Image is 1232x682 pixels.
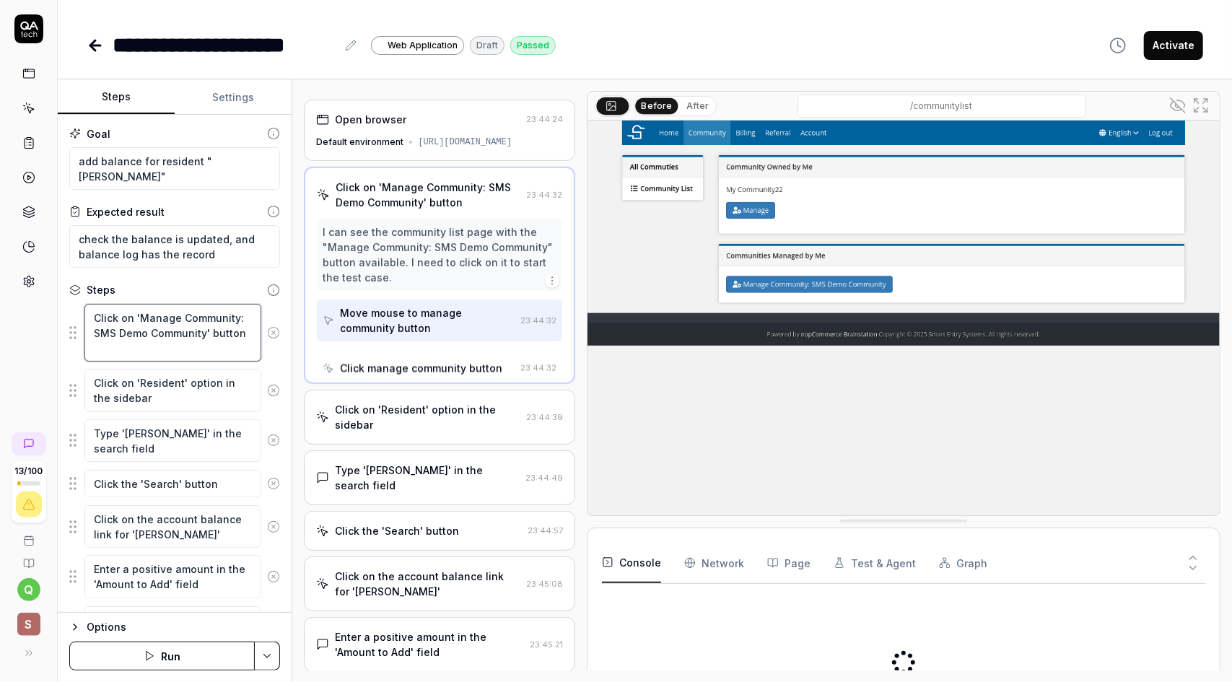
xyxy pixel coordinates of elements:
div: Draft [470,36,504,55]
button: q [17,578,40,601]
button: Remove step [261,318,286,347]
time: 23:44:32 [520,315,556,325]
button: Graph [939,543,987,583]
button: Network [684,543,744,583]
button: Run [69,642,255,670]
div: Suggestions [69,605,280,635]
div: Suggestions [69,468,280,499]
span: Web Application [388,39,458,52]
div: Move mouse to manage community button [340,305,515,336]
div: Suggestions [69,504,280,548]
time: 23:44:32 [520,363,556,373]
div: Options [87,618,280,636]
button: Options [69,618,280,636]
div: Expected result [87,204,165,219]
a: Documentation [6,546,51,569]
button: Test & Agent [834,543,916,583]
button: S [6,601,51,639]
img: Screenshot [587,121,1220,515]
time: 23:44:49 [525,473,563,483]
time: 23:44:57 [528,525,563,535]
div: Click on the account balance link for '[PERSON_NAME]' [335,569,520,599]
button: Remove step [261,512,286,541]
button: Remove step [261,376,286,405]
a: Book a call with us [6,523,51,546]
div: Click on 'Resident' option in the sidebar [335,402,520,432]
time: 23:44:24 [526,114,563,124]
div: Type '[PERSON_NAME]' in the search field [335,463,520,493]
div: Suggestions [69,419,280,463]
div: Enter a positive amount in the 'Amount to Add' field [335,629,524,660]
time: 23:44:32 [526,190,562,200]
button: Remove step [261,562,286,591]
div: Suggestions [69,554,280,598]
button: Remove step [261,469,286,498]
time: 23:45:21 [530,639,563,650]
div: Default environment [316,136,403,149]
button: Move mouse to manage community button23:44:32 [317,300,562,341]
button: Activate [1144,31,1203,60]
span: S [17,613,40,636]
span: 13 / 100 [14,467,43,476]
button: After [681,98,715,114]
button: Settings [175,80,292,115]
div: [URL][DOMAIN_NAME] [418,136,512,149]
button: Click manage community button23:44:32 [317,355,562,382]
a: New conversation [12,432,46,455]
div: Click manage community button [340,361,502,376]
button: Remove step [261,606,286,634]
button: Open in full screen [1189,94,1213,117]
button: View version history [1101,31,1135,60]
time: 23:44:39 [526,412,563,422]
button: Before [636,97,678,113]
div: Click the 'Search' button [335,523,459,538]
button: Page [767,543,811,583]
div: Goal [87,126,110,141]
button: Show all interative elements [1166,94,1189,117]
div: Suggestions [69,368,280,412]
div: Passed [510,36,556,55]
a: Web Application [371,35,464,55]
time: 23:45:08 [526,579,563,589]
div: Suggestions [69,303,280,362]
button: Steps [58,80,175,115]
div: I can see the community list page with the "Manage Community: SMS Demo Community" button availabl... [323,224,556,285]
button: Console [602,543,661,583]
div: Click on 'Manage Community: SMS Demo Community' button [336,180,520,210]
div: Open browser [335,112,406,127]
button: Remove step [261,426,286,455]
div: Steps [87,282,115,297]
